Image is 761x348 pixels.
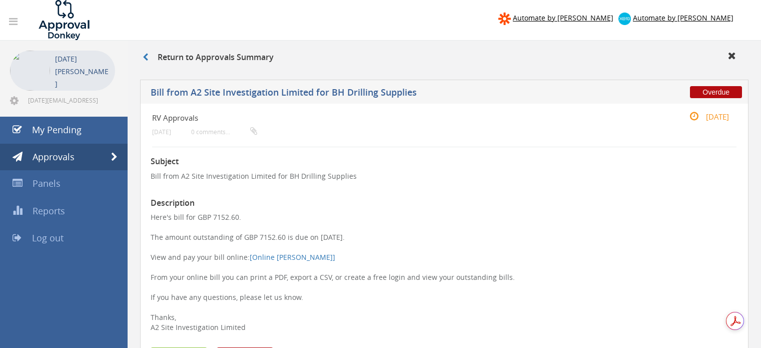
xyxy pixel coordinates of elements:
small: [DATE] [679,111,729,122]
img: zapier-logomark.png [498,13,511,25]
h5: Bill from A2 Site Investigation Limited for BH Drilling Supplies [151,88,563,100]
span: Panels [33,177,61,189]
h3: Return to Approvals Summary [143,53,274,62]
small: [DATE] [152,128,171,136]
h4: RV Approvals [152,114,639,122]
a: [Online [PERSON_NAME]] [250,252,335,262]
span: Automate by [PERSON_NAME] [633,13,733,23]
span: Automate by [PERSON_NAME] [513,13,613,23]
span: Overdue [690,86,742,98]
h3: Description [151,199,738,208]
h3: Subject [151,157,738,166]
span: [DATE][EMAIL_ADDRESS][PERSON_NAME][DOMAIN_NAME] [28,96,113,104]
p: Bill from A2 Site Investigation Limited for BH Drilling Supplies [151,171,738,181]
p: Here's bill for GBP 7152.60. The amount outstanding of GBP 7152.60 is due on [DATE]. View and pay... [151,212,738,332]
span: Log out [32,232,64,244]
small: 0 comments... [191,128,257,136]
span: Approvals [33,151,75,163]
img: xero-logo.png [618,13,631,25]
span: Reports [33,205,65,217]
span: My Pending [32,124,82,136]
p: [DATE][PERSON_NAME] [55,53,110,90]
